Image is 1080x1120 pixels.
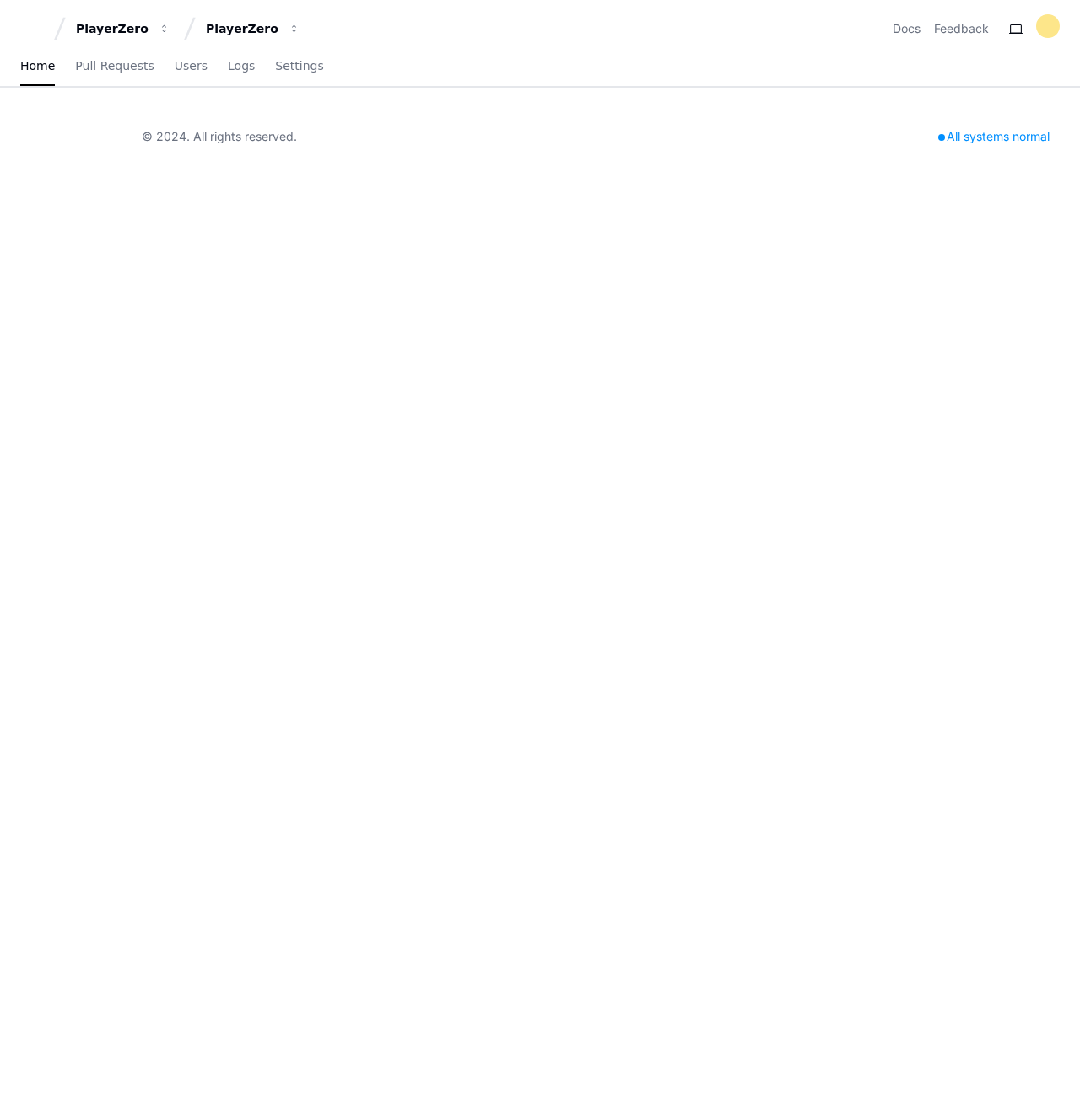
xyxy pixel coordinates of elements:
a: Home [20,47,55,86]
span: Logs [228,61,255,71]
div: PlayerZero [76,20,148,37]
div: All systems normal [928,125,1060,148]
a: Docs [893,20,921,37]
button: PlayerZero [199,13,307,44]
span: Home [20,61,55,71]
button: Feedback [934,20,989,37]
span: Pull Requests [75,61,154,71]
a: Pull Requests [75,47,154,86]
div: © 2024. All rights reserved. [142,128,297,145]
button: PlayerZero [69,13,177,44]
a: Settings [275,47,323,86]
span: Settings [275,61,323,71]
div: PlayerZero [206,20,278,37]
a: Logs [228,47,255,86]
span: Users [175,61,208,71]
a: Users [175,47,208,86]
